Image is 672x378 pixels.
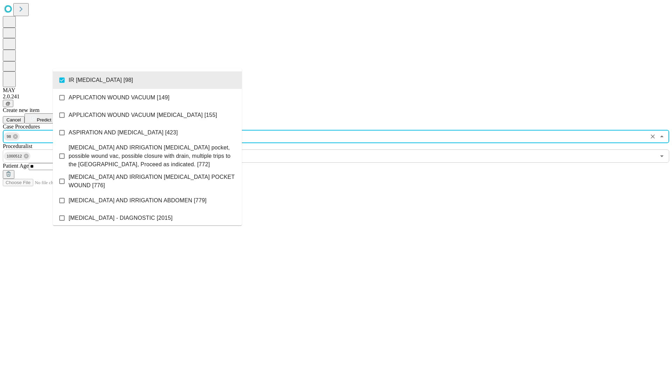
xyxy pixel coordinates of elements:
[69,76,133,84] span: IR [MEDICAL_DATA] [98]
[69,173,236,190] span: [MEDICAL_DATA] AND IRRIGATION [MEDICAL_DATA] POCKET WOUND [776]
[69,111,217,119] span: APPLICATION WOUND VACUUM [MEDICAL_DATA] [155]
[3,124,40,129] span: Scheduled Procedure
[3,100,13,107] button: @
[657,132,667,141] button: Close
[3,107,40,113] span: Create new item
[4,152,30,160] div: 1000512
[3,87,669,93] div: MAY
[657,151,667,161] button: Open
[24,113,57,124] button: Predict
[6,101,10,106] span: @
[69,214,173,222] span: [MEDICAL_DATA] - DIAGNOSTIC [2015]
[69,143,236,169] span: [MEDICAL_DATA] AND IRRIGATION [MEDICAL_DATA] pocket, possible wound vac, possible closure with dr...
[4,132,20,141] div: 98
[3,163,29,169] span: Patient Age
[4,133,14,141] span: 98
[3,93,669,100] div: 2.0.241
[648,132,658,141] button: Clear
[69,196,206,205] span: [MEDICAL_DATA] AND IRRIGATION ABDOMEN [779]
[37,117,51,122] span: Predict
[6,117,21,122] span: Cancel
[3,116,24,124] button: Cancel
[69,93,169,102] span: APPLICATION WOUND VACUUM [149]
[69,128,178,137] span: ASPIRATION AND [MEDICAL_DATA] [423]
[4,152,25,160] span: 1000512
[3,143,32,149] span: Proceduralist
